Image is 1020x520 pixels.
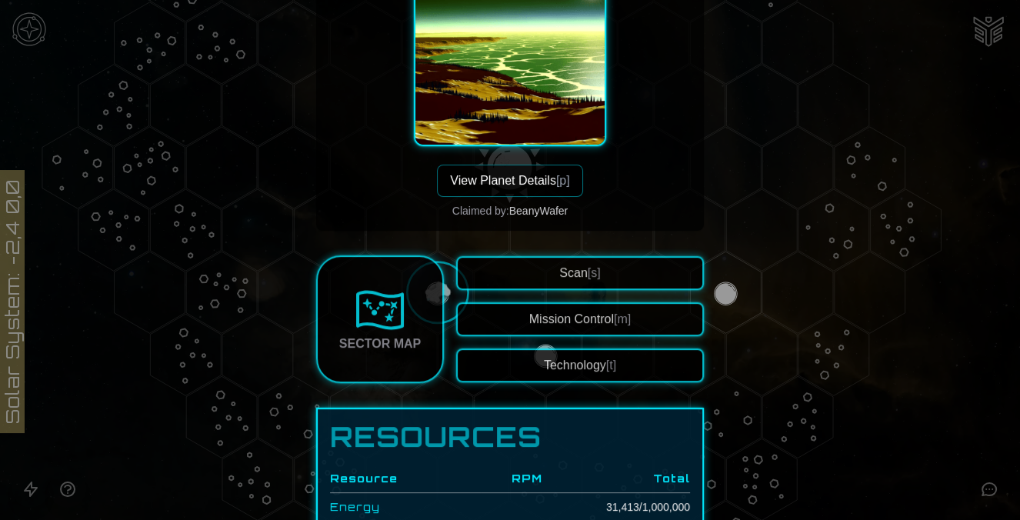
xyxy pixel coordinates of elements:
div: Claimed by: [452,203,568,218]
img: Sector [355,285,405,335]
a: Sector Map [316,255,444,383]
span: [t] [606,358,616,372]
button: View Planet Details[p] [437,165,582,197]
th: Resource [330,465,481,493]
button: Mission Control[m] [456,302,704,336]
button: Technology[t] [456,348,704,382]
button: Scan[s] [456,256,704,290]
th: Total [542,465,690,493]
span: [m] [614,312,631,325]
th: RPM [481,465,542,493]
span: Scan [559,266,600,279]
h1: Resources [330,422,690,452]
div: Sector Map [339,335,421,353]
span: [s] [588,266,601,279]
span: BeanyWafer [509,205,568,217]
span: [p] [556,174,570,187]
